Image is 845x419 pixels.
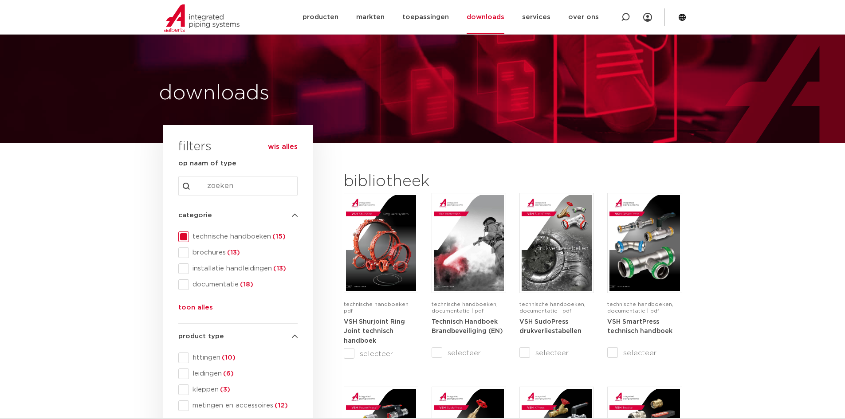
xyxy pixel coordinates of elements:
span: technische handboeken, documentatie | pdf [607,302,673,313]
div: fittingen(10) [178,352,298,363]
span: technische handboeken [189,232,298,241]
label: selecteer [432,348,506,358]
span: (10) [220,354,236,361]
span: kleppen [189,385,298,394]
button: wis alles [268,142,298,151]
span: technische handboeken, documentatie | pdf [519,302,586,313]
div: brochures(13) [178,247,298,258]
span: documentatie [189,280,298,289]
h4: categorie [178,210,298,221]
div: metingen en accessoires(12) [178,400,298,411]
a: VSH SmartPress technisch handboek [607,318,672,335]
div: technische handboeken(15) [178,231,298,242]
label: selecteer [607,348,682,358]
img: VSH-SmartPress_A4TM_5009301_2023_2.0-EN-pdf.jpg [609,195,680,291]
a: VSH SudoPress drukverliestabellen [519,318,582,335]
span: metingen en accessoires [189,401,298,410]
span: brochures [189,248,298,257]
h2: bibliotheek [344,171,502,192]
div: kleppen(3) [178,384,298,395]
h4: product type [178,331,298,342]
img: FireProtection_A4TM_5007915_2025_2.0_EN-pdf.jpg [434,195,504,291]
div: documentatie(18) [178,279,298,290]
img: VSH-SudoPress_A4PLT_5007706_2024-2.0_NL-pdf.jpg [522,195,592,291]
span: (15) [271,233,286,240]
a: VSH Shurjoint Ring Joint technisch handboek [344,318,405,344]
span: leidingen [189,369,298,378]
div: leidingen(6) [178,368,298,379]
span: technische handboeken | pdf [344,302,412,313]
a: Technisch Handboek Brandbeveiliging (EN) [432,318,503,335]
span: (3) [219,386,230,393]
h1: downloads [159,79,418,108]
div: installatie handleidingen(13) [178,263,298,274]
span: (18) [239,281,253,288]
label: selecteer [519,348,594,358]
span: (12) [273,402,288,409]
div: my IPS [643,8,652,27]
h3: filters [178,137,212,158]
span: installatie handleidingen [189,264,298,273]
span: (13) [272,265,286,272]
span: fittingen [189,353,298,362]
span: (6) [222,370,234,377]
button: toon alles [178,302,213,317]
img: VSH-Shurjoint-RJ_A4TM_5011380_2025_1.1_EN-pdf.jpg [346,195,416,291]
strong: op naam of type [178,160,236,167]
span: (13) [226,249,240,256]
label: selecteer [344,349,418,359]
span: technische handboeken, documentatie | pdf [432,302,498,313]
